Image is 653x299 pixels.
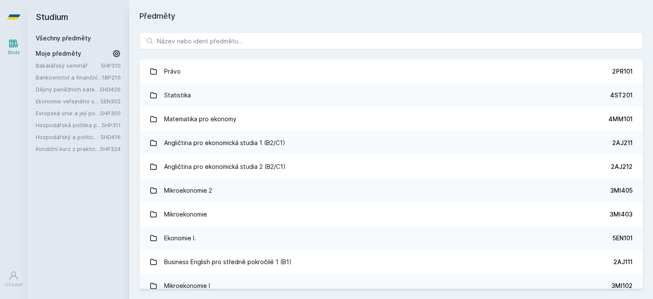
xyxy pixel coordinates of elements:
a: 5HP311 [102,122,121,128]
a: Ekonomie veřejného sektoru [36,97,100,105]
a: Mikroekonomie I 3MI102 [139,274,643,298]
a: Mikroekonomie 2 3MI405 [139,179,643,202]
a: Všechny předměty [36,34,91,42]
a: Hospodářský a politický vývoj Evropy ve 20.století [36,133,100,141]
a: 5HP324 [100,145,121,152]
a: 5HD426 [99,86,121,93]
div: 3MI403 [610,210,633,219]
a: Bankovnictví a finanční instituce [36,73,102,82]
h1: Předměty [139,10,643,22]
a: Kondiční kurz z praktické hospodářské politiky [36,145,100,153]
a: Angličtina pro ekonomická studia 2 (B2/C1) 2AJ212 [139,155,643,179]
div: 2AJ212 [611,162,633,171]
div: Uživatel [5,282,23,288]
div: 3MI102 [611,282,633,290]
div: 2AJ211 [612,139,633,147]
div: Mikroekonomie I [164,277,210,294]
div: Ekonomie I. [164,230,196,247]
div: Business English pro středně pokročilé 1 (B1) [164,253,292,271]
a: 5HP300 [100,110,121,117]
div: Matematika pro ekonomy [164,111,236,128]
a: Business English pro středně pokročilé 1 (B1) 2AJ111 [139,250,643,274]
a: Evropská unie a její politiky [36,109,100,117]
a: Uživatel [2,266,26,292]
div: Mikroekonomie 2 [164,182,212,199]
div: 4MM101 [608,115,633,123]
div: 2AJ111 [613,258,633,266]
div: Angličtina pro ekonomická studia 1 (B2/C1) [164,134,285,151]
a: 5EN302 [100,98,121,105]
div: 4ST201 [610,91,633,100]
div: 3MI405 [610,186,633,195]
a: Bakalářský seminář [36,61,101,70]
a: 5HP310 [101,62,121,69]
a: Study [2,34,26,60]
a: Právo 2PR101 [139,60,643,83]
a: Dějiny peněžních kategorií a institucí [36,85,99,94]
div: 2PR101 [612,67,633,76]
div: Mikroekonomie [164,206,207,223]
a: 1BP210 [102,74,121,81]
a: Matematika pro ekonomy 4MM101 [139,107,643,131]
input: Název nebo ident předmětu… [139,32,643,49]
div: Study [8,49,20,56]
a: Mikroekonomie 3MI403 [139,202,643,226]
a: Angličtina pro ekonomická studia 1 (B2/C1) 2AJ211 [139,131,643,155]
div: 5EN101 [613,234,633,242]
div: Statistika [164,87,191,104]
div: Právo [164,63,181,80]
a: Hospodářská politika pro země bohaté na přírodní zdroje [36,121,102,129]
a: 5HD416 [100,134,121,140]
div: Angličtina pro ekonomická studia 2 (B2/C1) [164,158,286,175]
a: Statistika 4ST201 [139,83,643,107]
span: Moje předměty [36,49,81,58]
a: Ekonomie I. 5EN101 [139,226,643,250]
